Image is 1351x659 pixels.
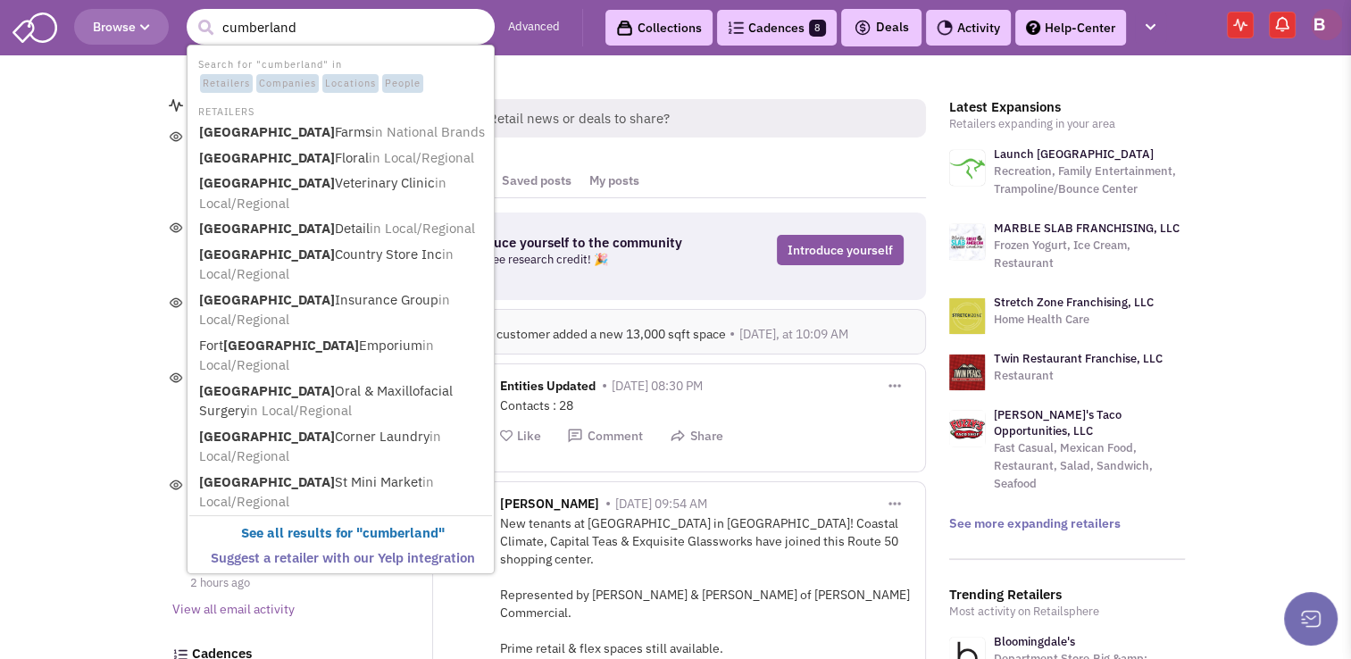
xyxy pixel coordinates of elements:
p: Recreation, Family Entertainment, Trampoline/Bounce Center [994,163,1185,198]
h3: Trending Retailers [949,587,1185,603]
b: Suggest a retailer with our Yelp integration [211,549,475,566]
button: Share [670,428,723,445]
b: [GEOGRAPHIC_DATA] [199,246,335,263]
span: in National Brands [371,123,485,140]
a: Help-Center [1015,10,1126,46]
a: See all results for "cumberland" [194,521,491,546]
button: Browse [74,9,169,45]
a: Twin Restaurant Franchise, LLC [994,351,1163,366]
a: [GEOGRAPHIC_DATA]Detailin Local/Regional [194,217,491,241]
img: icon-deals.svg [854,17,871,38]
div: Contacts : 28 [500,396,912,414]
img: Activity.png [937,20,953,36]
img: icon-collection-lavender-black.svg [616,20,633,37]
a: [GEOGRAPHIC_DATA]Country Store Incin Local/Regional [194,243,491,287]
h3: Latest Expansions [949,99,1185,115]
b: [GEOGRAPHIC_DATA] [199,428,335,445]
b: [GEOGRAPHIC_DATA] [199,220,335,237]
span: Like [517,428,541,444]
li: RETAILERS [189,101,492,120]
a: Launch [GEOGRAPHIC_DATA] [994,146,1154,162]
a: Cadences8 [717,10,837,46]
img: logo [949,224,985,260]
b: cumberland [363,524,438,541]
img: Brett Michaels [1311,9,1342,40]
b: [GEOGRAPHIC_DATA] [199,123,335,140]
a: See more expanding retailers [949,515,1121,531]
span: Deals [854,19,909,35]
span: [DATE], at 10:09 AM [739,326,848,342]
a: Bloomingdale's [994,634,1075,649]
button: Deals [848,16,914,39]
a: Stretch Zone Franchising, LLC [994,295,1154,310]
img: icons_eye-open.png [169,296,183,310]
span: Browse [93,19,150,35]
b: [GEOGRAPHIC_DATA] [199,382,335,399]
span: in Local/Regional [199,174,446,212]
b: [GEOGRAPHIC_DATA] [199,174,335,191]
span: Companies [256,74,319,94]
p: Restaurant [994,367,1163,385]
a: Saved posts [493,164,580,197]
li: Search for "cumberland" in [189,54,492,95]
span: [DATE] 08:30 PM [612,378,703,394]
a: [GEOGRAPHIC_DATA]Veterinary Clinicin Local/Regional [194,171,491,215]
span: Retailers [200,74,253,94]
button: Like [500,428,541,445]
img: icons_eye-open.png [169,478,183,492]
img: SmartAdmin [13,9,57,43]
p: Retailers expanding in your area [949,115,1185,133]
p: Get a free research credit! 🎉 [455,251,707,269]
img: icons_eye-open.png [169,371,183,385]
span: People [382,74,423,94]
a: Suggest a retailer with our Yelp integration [194,546,491,571]
button: Comment [567,428,643,445]
span: Locations [322,74,379,94]
img: help.png [1026,21,1040,35]
img: logo [949,355,985,390]
div: A customer added a new 13,000 sqft space [486,326,905,342]
a: [GEOGRAPHIC_DATA]Floralin Local/Regional [194,146,491,171]
a: MARBLE SLAB FRANCHISING, LLC [994,221,1180,236]
a: My posts [580,164,648,197]
span: in Local/Regional [246,402,352,419]
input: Search [187,9,495,45]
span: 8 [809,20,826,37]
b: [GEOGRAPHIC_DATA] [199,473,335,490]
span: [PERSON_NAME] [500,496,599,516]
span: Entities Updated [500,378,596,398]
p: Home Health Care [994,311,1154,329]
span: in Local/Regional [369,149,474,166]
a: Advanced [508,19,560,36]
img: logo [949,298,985,334]
a: Activity [926,10,1011,46]
b: See all results for " " [241,524,445,541]
a: Introduce yourself [777,235,904,265]
a: [GEOGRAPHIC_DATA]Insurance Groupin Local/Regional [194,288,491,332]
p: 2 hours ago [190,574,410,592]
a: View all email activity [172,601,295,617]
p: Most activity on Retailsphere [949,603,1185,621]
span: in Local/Regional [370,220,475,237]
img: icons_eye-open.png [169,129,183,144]
a: [GEOGRAPHIC_DATA]Farmsin National Brands [194,121,491,145]
img: home_email.png [169,99,183,112]
b: [GEOGRAPHIC_DATA] [199,291,335,308]
span: Retail news or deals to share? [473,99,926,138]
span: [DATE] 09:54 AM [615,496,707,512]
img: Cadences_logo.png [728,21,744,34]
a: [GEOGRAPHIC_DATA]Oral & Maxillofacial Surgeryin Local/Regional [194,380,491,423]
img: logo [949,150,985,186]
a: Collections [605,10,713,46]
img: logo [949,411,985,446]
a: [PERSON_NAME]'s Taco Opportunities, LLC [994,407,1122,438]
p: Fast Casual, Mexican Food, Restaurant, Salad, Sandwich, Seafood [994,439,1185,493]
img: icons_eye-open.png [169,221,183,235]
a: Fort[GEOGRAPHIC_DATA]Emporiumin Local/Regional [194,334,491,378]
b: [GEOGRAPHIC_DATA] [223,337,359,354]
b: [GEOGRAPHIC_DATA] [199,149,335,166]
h3: Introduce yourself to the community [455,235,707,251]
p: Frozen Yogurt, Ice Cream, Restaurant [994,237,1185,272]
a: [GEOGRAPHIC_DATA]St Mini Marketin Local/Regional [194,471,491,514]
